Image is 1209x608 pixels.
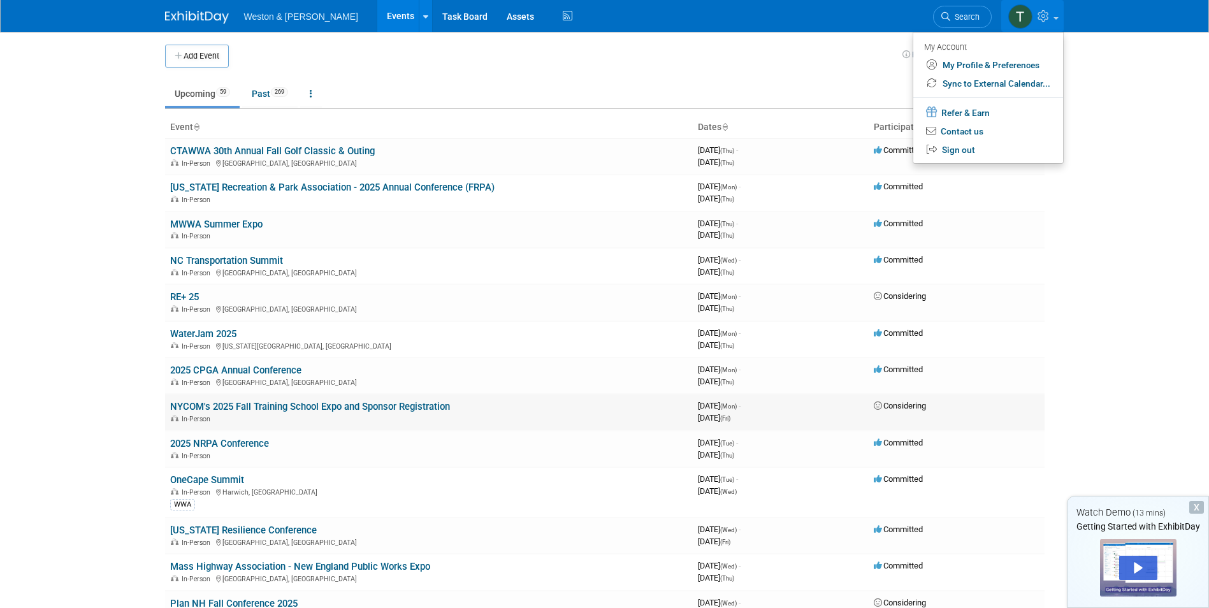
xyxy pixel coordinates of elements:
div: Watch Demo [1068,506,1208,519]
span: (Fri) [720,539,730,546]
span: In-Person [182,159,214,168]
button: Add Event [165,45,229,68]
span: [DATE] [698,182,741,191]
span: (Mon) [720,184,737,191]
span: - [739,365,741,374]
div: [GEOGRAPHIC_DATA], [GEOGRAPHIC_DATA] [170,537,688,547]
a: CTAWWA 30th Annual Fall Golf Classic & Outing [170,145,375,157]
span: (Thu) [720,305,734,312]
img: In-Person Event [171,269,178,275]
a: Search [933,6,992,28]
span: In-Person [182,539,214,547]
span: Committed [874,365,923,374]
span: [DATE] [698,401,741,410]
a: WaterJam 2025 [170,328,236,340]
span: (Wed) [720,600,737,607]
th: Event [165,117,693,138]
span: - [736,219,738,228]
div: [GEOGRAPHIC_DATA], [GEOGRAPHIC_DATA] [170,303,688,314]
span: [DATE] [698,194,734,203]
span: Considering [874,401,926,410]
span: (13 mins) [1133,509,1166,518]
span: [DATE] [698,474,738,484]
div: Getting Started with ExhibitDay [1068,520,1208,533]
a: How to sync to an external calendar... [902,50,1045,59]
span: [DATE] [698,230,734,240]
img: In-Person Event [171,379,178,385]
span: In-Person [182,415,214,423]
span: (Tue) [720,440,734,447]
span: (Thu) [720,575,734,582]
span: (Thu) [720,232,734,239]
a: [US_STATE] Resilience Conference [170,525,317,536]
span: (Tue) [720,476,734,483]
a: Sort by Start Date [721,122,728,132]
span: Considering [874,291,926,301]
span: In-Person [182,196,214,204]
div: [GEOGRAPHIC_DATA], [GEOGRAPHIC_DATA] [170,157,688,168]
span: [DATE] [698,145,738,155]
img: In-Person Event [171,196,178,202]
span: In-Person [182,379,214,387]
span: (Thu) [720,342,734,349]
a: Upcoming59 [165,82,240,106]
span: [DATE] [698,413,730,423]
a: Contact us [913,122,1063,141]
span: (Mon) [720,366,737,373]
span: - [739,401,741,410]
a: NYCOM's 2025 Fall Training School Expo and Sponsor Registration [170,401,450,412]
img: In-Person Event [171,342,178,349]
img: In-Person Event [171,305,178,312]
span: Considering [874,598,926,607]
img: In-Person Event [171,575,178,581]
a: 2025 NRPA Conference [170,438,269,449]
a: Mass Highway Association - New England Public Works Expo [170,561,430,572]
span: [DATE] [698,450,734,460]
span: (Mon) [720,403,737,410]
span: Committed [874,474,923,484]
span: [DATE] [698,328,741,338]
span: - [736,145,738,155]
span: [DATE] [698,561,741,570]
span: (Thu) [720,196,734,203]
span: [DATE] [698,291,741,301]
img: In-Person Event [171,488,178,495]
span: [DATE] [698,537,730,546]
span: - [736,474,738,484]
span: - [739,255,741,264]
span: In-Person [182,232,214,240]
span: In-Person [182,269,214,277]
span: In-Person [182,342,214,351]
span: Committed [874,255,923,264]
span: Committed [874,145,923,155]
a: Sort by Event Name [193,122,199,132]
div: [GEOGRAPHIC_DATA], [GEOGRAPHIC_DATA] [170,573,688,583]
th: Dates [693,117,869,138]
span: [DATE] [698,377,734,386]
a: RE+ 25 [170,291,199,303]
a: [US_STATE] Recreation & Park Association - 2025 Annual Conference (FRPA) [170,182,495,193]
span: Committed [874,182,923,191]
span: - [739,598,741,607]
a: My Profile & Preferences [913,56,1063,75]
span: [DATE] [698,365,741,374]
span: - [739,328,741,338]
span: 59 [216,87,230,97]
div: Play [1119,556,1157,580]
div: My Account [924,39,1050,54]
span: Committed [874,525,923,534]
span: - [739,561,741,570]
img: ExhibitDay [165,11,229,24]
span: Committed [874,219,923,228]
img: In-Person Event [171,452,178,458]
span: (Mon) [720,330,737,337]
a: MWWA Summer Expo [170,219,263,230]
span: [DATE] [698,340,734,350]
span: [DATE] [698,157,734,167]
span: (Thu) [720,452,734,459]
a: NC Transportation Summit [170,255,283,266]
span: - [736,438,738,447]
span: [DATE] [698,598,741,607]
span: Committed [874,561,923,570]
span: - [739,525,741,534]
